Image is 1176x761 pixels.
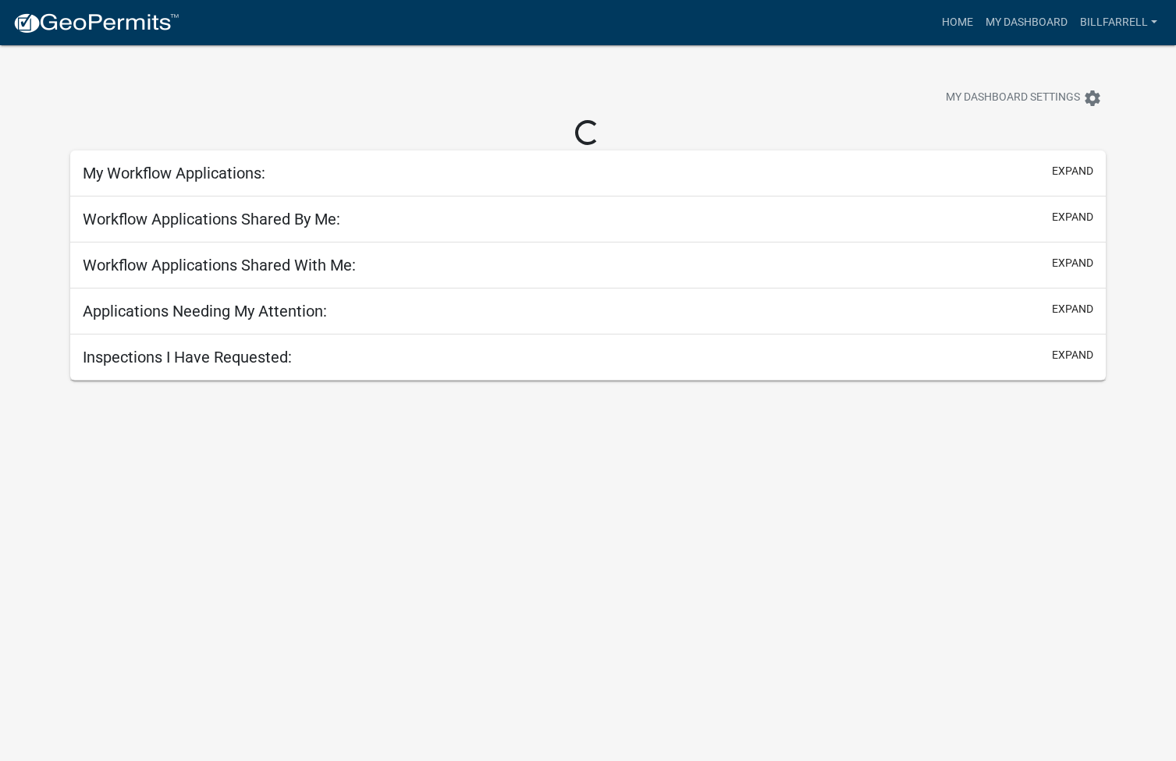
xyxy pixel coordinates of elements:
[1052,255,1093,271] button: expand
[1052,301,1093,317] button: expand
[83,210,340,228] h5: Workflow Applications Shared By Me:
[83,256,356,274] h5: Workflow Applications Shared With Me:
[83,348,292,366] h5: Inspections I Have Requested:
[933,83,1114,113] button: My Dashboard Settingssettings
[936,8,979,37] a: Home
[979,8,1074,37] a: My Dashboard
[1083,89,1102,108] i: settings
[946,89,1080,108] span: My Dashboard Settings
[1052,163,1093,179] button: expand
[83,302,327,320] h5: Applications Needing My Attention:
[1052,209,1093,225] button: expand
[1052,347,1093,363] button: expand
[83,164,265,182] h5: My Workflow Applications:
[1074,8,1164,37] a: billfarrell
